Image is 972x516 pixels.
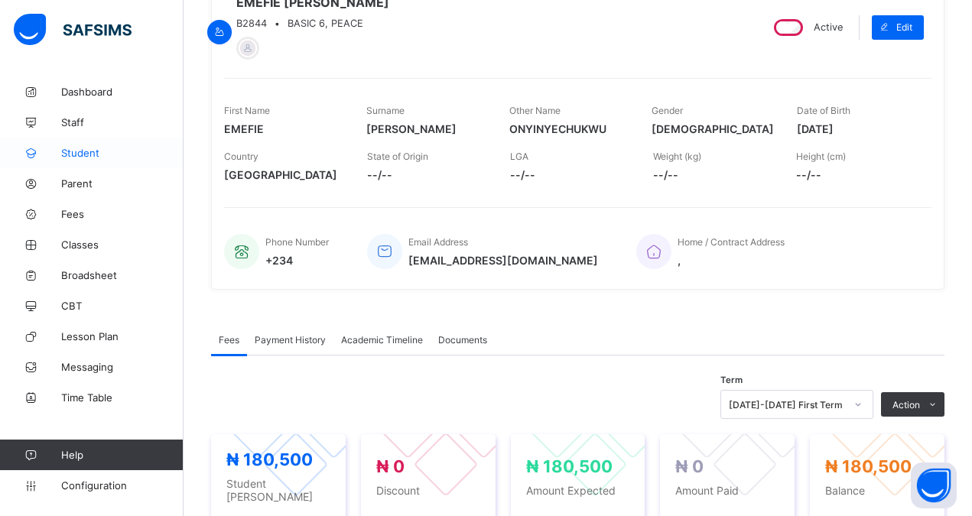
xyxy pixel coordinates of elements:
[408,236,468,248] span: Email Address
[796,168,916,181] span: --/--
[653,151,701,162] span: Weight (kg)
[376,456,405,476] span: ₦ 0
[652,105,683,116] span: Gender
[61,391,184,404] span: Time Table
[376,484,480,497] span: Discount
[720,375,743,385] span: Term
[61,361,184,373] span: Messaging
[652,122,774,135] span: [DEMOGRAPHIC_DATA]
[236,18,267,29] span: B2844
[367,168,487,181] span: --/--
[341,334,423,346] span: Academic Timeline
[61,208,184,220] span: Fees
[224,151,258,162] span: Country
[438,334,487,346] span: Documents
[825,484,929,497] span: Balance
[61,239,184,251] span: Classes
[526,484,630,497] span: Amount Expected
[224,122,343,135] span: EMEFIE
[226,477,330,503] span: Student [PERSON_NAME]
[219,334,239,346] span: Fees
[510,151,528,162] span: LGA
[61,449,183,461] span: Help
[61,86,184,98] span: Dashboard
[509,105,561,116] span: Other Name
[510,168,630,181] span: --/--
[367,151,428,162] span: State of Origin
[675,456,704,476] span: ₦ 0
[796,151,846,162] span: Height (cm)
[14,14,132,46] img: safsims
[653,168,773,181] span: --/--
[224,105,270,116] span: First Name
[678,236,785,248] span: Home / Contract Address
[226,449,313,469] span: ₦ 180,500
[61,147,184,159] span: Student
[255,334,326,346] span: Payment History
[911,462,957,508] button: Open asap
[675,484,779,497] span: Amount Paid
[896,21,912,33] span: Edit
[61,479,183,492] span: Configuration
[408,254,598,267] span: [EMAIL_ADDRESS][DOMAIN_NAME]
[288,18,363,29] span: BASIC 6, PEACE
[825,456,912,476] span: ₦ 180,500
[797,122,916,135] span: [DATE]
[729,399,845,411] div: [DATE]-[DATE] First Term
[61,300,184,312] span: CBT
[366,122,486,135] span: [PERSON_NAME]
[224,168,344,181] span: [GEOGRAPHIC_DATA]
[265,236,329,248] span: Phone Number
[814,21,843,33] span: Active
[236,18,389,29] div: •
[509,122,629,135] span: ONYINYECHUKWU
[678,254,785,267] span: ,
[61,330,184,342] span: Lesson Plan
[892,399,920,411] span: Action
[61,116,184,128] span: Staff
[61,177,184,190] span: Parent
[797,105,850,116] span: Date of Birth
[526,456,613,476] span: ₦ 180,500
[265,254,329,267] span: +234
[61,269,184,281] span: Broadsheet
[366,105,405,116] span: Surname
